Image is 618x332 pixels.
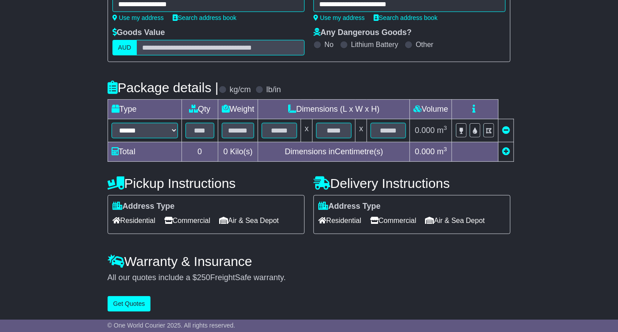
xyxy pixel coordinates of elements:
label: Address Type [112,202,175,211]
span: Residential [318,214,361,227]
span: Residential [112,214,155,227]
span: 0 [223,147,228,156]
a: Add new item [502,147,510,156]
a: Use my address [112,14,164,21]
span: Air & Sea Depot [425,214,485,227]
label: kg/cm [230,85,251,95]
label: Lithium Battery [351,40,398,49]
span: Commercial [164,214,210,227]
button: Get Quotes [108,296,151,312]
td: Total [108,142,182,162]
label: AUD [112,40,137,55]
span: Commercial [370,214,416,227]
td: Qty [182,100,218,119]
a: Remove this item [502,126,510,135]
span: 250 [197,273,210,282]
span: Air & Sea Depot [219,214,279,227]
label: No [324,40,333,49]
span: 0.000 [415,126,435,135]
td: Dimensions in Centimetre(s) [258,142,410,162]
td: Kilo(s) [218,142,258,162]
td: Type [108,100,182,119]
label: Goods Value [112,28,165,38]
td: 0 [182,142,218,162]
td: Volume [410,100,452,119]
h4: Warranty & Insurance [108,254,511,269]
td: x [355,119,367,142]
sup: 3 [444,125,447,131]
span: m [437,126,447,135]
a: Search address book [374,14,437,21]
a: Use my address [313,14,365,21]
h4: Delivery Instructions [313,176,510,191]
span: 0.000 [415,147,435,156]
td: Dimensions (L x W x H) [258,100,410,119]
label: Other [416,40,433,49]
td: x [301,119,313,142]
a: Search address book [173,14,236,21]
h4: Package details | [108,80,219,95]
label: Address Type [318,202,381,211]
label: lb/in [267,85,281,95]
span: © One World Courier 2025. All rights reserved. [108,322,236,329]
div: All our quotes include a $ FreightSafe warranty. [108,273,511,283]
td: Weight [218,100,258,119]
h4: Pickup Instructions [108,176,305,191]
label: Any Dangerous Goods? [313,28,412,38]
sup: 3 [444,146,447,152]
span: m [437,147,447,156]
